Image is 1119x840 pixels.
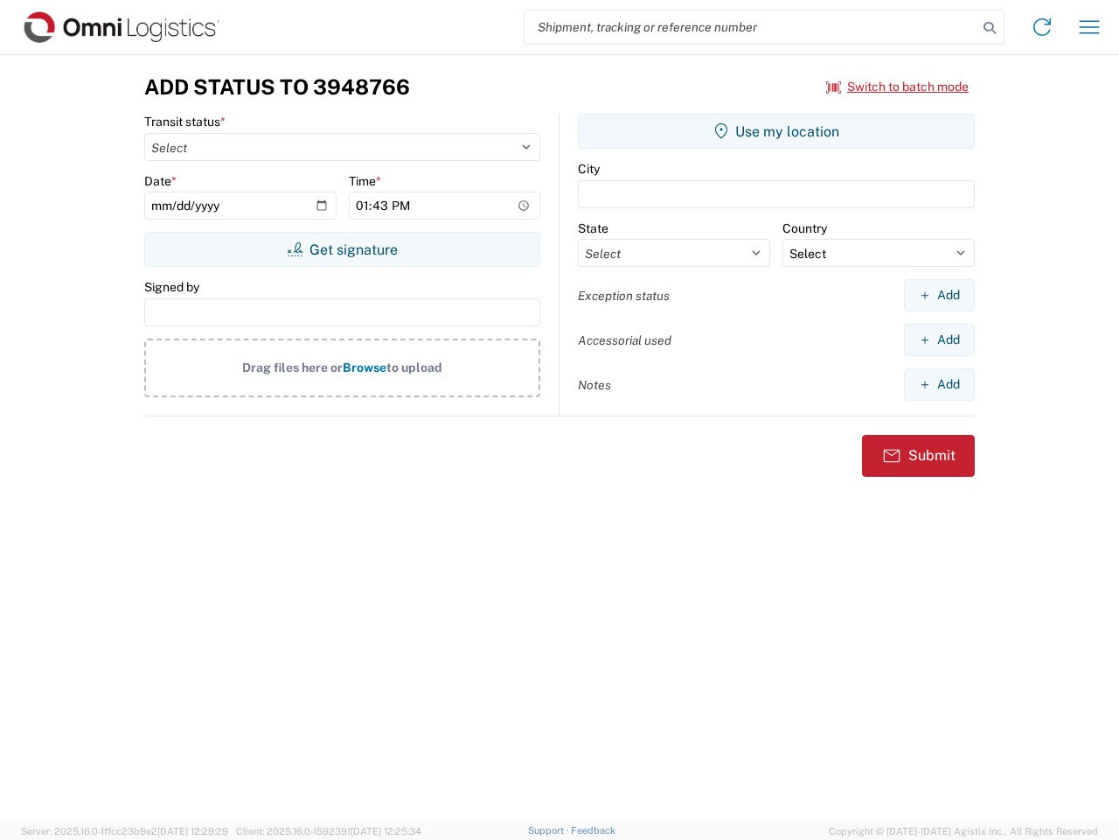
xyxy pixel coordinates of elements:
[386,360,442,374] span: to upload
[862,435,975,477] button: Submit
[343,360,386,374] span: Browse
[157,826,228,836] span: [DATE] 12:29:29
[578,377,611,393] label: Notes
[578,114,975,149] button: Use my location
[144,114,226,129] label: Transit status
[144,74,410,100] h3: Add Status to 3948766
[21,826,228,836] span: Server: 2025.16.0-1ffcc23b9e2
[904,279,975,311] button: Add
[236,826,421,836] span: Client: 2025.16.0-1592391
[144,173,177,189] label: Date
[782,220,827,236] label: Country
[578,161,600,177] label: City
[904,324,975,356] button: Add
[578,220,608,236] label: State
[826,73,969,101] button: Switch to batch mode
[242,360,343,374] span: Drag files here or
[578,288,670,304] label: Exception status
[578,332,671,348] label: Accessorial used
[571,825,615,836] a: Feedback
[349,173,381,189] label: Time
[144,232,540,267] button: Get signature
[829,823,1098,839] span: Copyright © [DATE]-[DATE] Agistix Inc., All Rights Reserved
[351,826,421,836] span: [DATE] 12:25:34
[144,279,199,295] label: Signed by
[904,368,975,401] button: Add
[528,825,572,836] a: Support
[525,10,977,44] input: Shipment, tracking or reference number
